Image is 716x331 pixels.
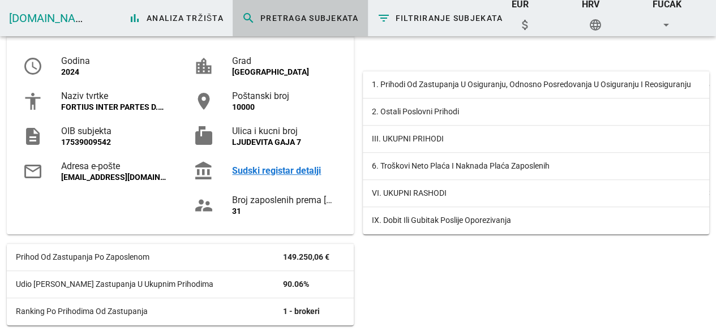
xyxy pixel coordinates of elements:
[23,126,43,147] i: description
[232,207,337,216] div: 31
[273,298,353,325] td: 1 - brokeri
[232,137,337,147] div: LJUDEVITA GAJA 7
[128,11,224,25] span: Analiza tržišta
[242,11,359,25] span: Pretraga subjekata
[7,244,273,271] td: Prihod od zastupanja po zaposlenom
[377,11,503,25] span: Filtriranje subjekata
[61,126,166,136] div: OIB subjekta
[128,11,142,25] i: bar_chart
[232,55,337,66] div: Grad
[23,56,43,76] i: access_time
[363,98,700,126] td: 2. Ostali poslovni prihodi
[232,91,337,101] div: Poštanski broj
[194,56,214,76] i: location_city
[194,126,214,147] i: markunread_mailbox
[232,67,337,77] div: [GEOGRAPHIC_DATA]
[363,180,700,207] td: VI. UKUPNI RASHODI
[377,11,391,25] i: filter_list
[61,91,166,101] div: Naziv tvrtke
[61,67,166,77] div: 2024
[232,165,337,176] a: Sudski registar detalji
[518,18,532,32] i: attach_money
[194,195,214,216] i: supervisor_account
[194,91,214,111] i: room
[61,55,166,66] div: Godina
[232,195,337,205] div: Broj zaposlenih prema [PERSON_NAME]
[363,153,700,180] td: 6. Troškovi neto plaća i naknada plaća zaposlenih
[589,18,602,32] i: language
[273,271,353,298] td: 90.06%
[7,271,273,298] td: Udio [PERSON_NAME] zastupanja u ukupnim prihodima
[23,161,43,182] i: mail_outline
[232,102,337,112] div: 10000
[61,137,166,147] div: 17539009542
[9,11,94,25] a: [DOMAIN_NAME]
[61,102,166,112] div: FORTIUS INTER PARTES D.O.O.
[363,126,700,153] td: III. UKUPNI PRIHODI
[363,71,700,98] td: 1. Prihodi od zastupanja u osiguranju, odnosno posredovanja u osiguranju i reosiguranju
[23,91,43,111] i: accessibility
[232,126,337,136] div: Ulica i kucni broj
[7,298,273,325] td: Ranking po prihodima od zastupanja
[61,173,166,182] div: [EMAIL_ADDRESS][DOMAIN_NAME]
[273,244,353,271] td: 149.250,06 €
[61,161,166,171] div: Adresa e-pošte
[194,161,214,181] i: account_balance
[242,11,255,25] i: search
[363,207,700,234] td: IX. Dobit ili gubitak poslije oporezivanja
[659,18,673,32] i: arrow_drop_down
